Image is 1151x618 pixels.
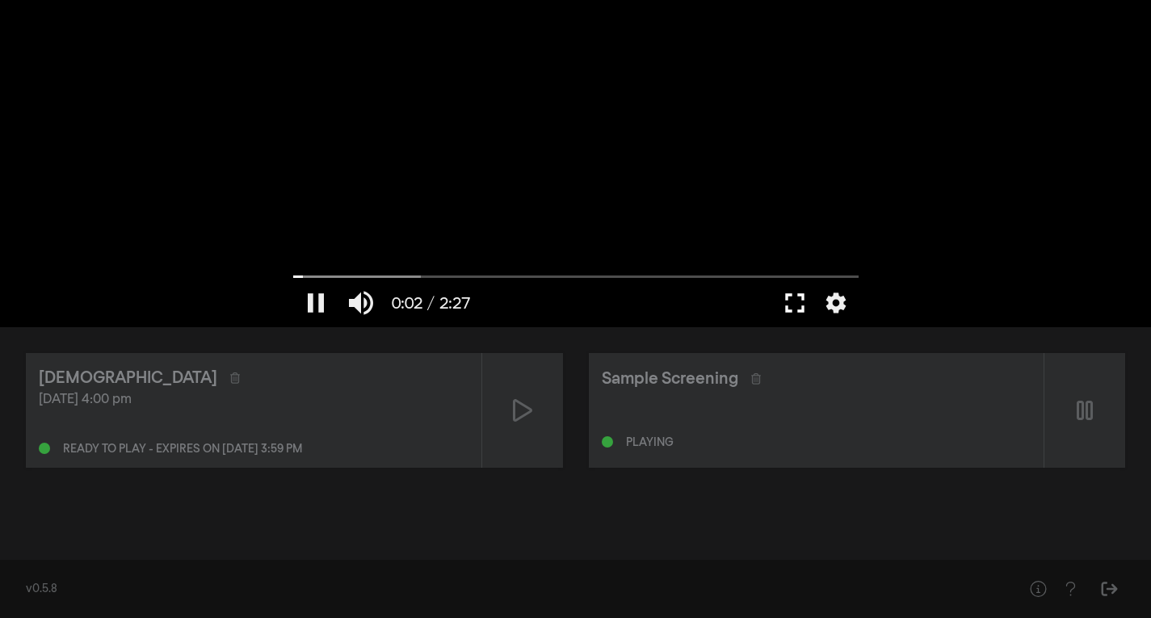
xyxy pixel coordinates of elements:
div: v0.5.8 [26,581,989,598]
div: [DEMOGRAPHIC_DATA] [39,366,217,390]
div: [DATE] 4:00 pm [39,390,468,410]
button: Help [1054,573,1086,605]
button: Mute [338,279,384,327]
button: Help [1022,573,1054,605]
button: Pause [293,279,338,327]
button: Sign Out [1093,573,1125,605]
div: Sample Screening [602,367,738,391]
div: Playing [626,437,674,448]
button: 0:02 / 2:27 [384,279,478,327]
button: Full screen [772,279,817,327]
button: More settings [817,279,855,327]
div: Ready to play - expires on [DATE] 3:59 pm [63,444,302,455]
